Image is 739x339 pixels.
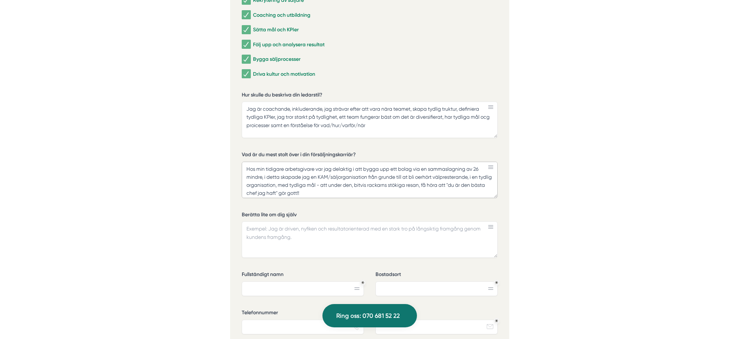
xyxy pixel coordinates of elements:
[242,271,364,280] label: Fullständigt namn
[336,311,400,321] span: Ring oss: 070 681 52 22
[495,319,498,322] div: Obligatoriskt
[242,41,250,48] input: Följ upp och analysera resultat
[242,211,498,220] label: Berätta lite om dig själv
[495,281,498,284] div: Obligatoriskt
[242,91,498,100] label: Hur skulle du beskriva din ledarstil?
[242,56,250,63] input: Bygga säljprocesser
[361,281,364,284] div: Obligatoriskt
[242,151,498,160] label: Vad är du mest stolt över i din försäljningskarriär?
[242,70,250,78] input: Driva kultur och motivation
[322,304,417,327] a: Ring oss: 070 681 52 22
[375,271,498,280] label: Bostadsort
[375,309,498,318] label: E-postadress
[242,309,364,318] label: Telefonnummer
[242,11,250,19] input: Coaching och utbildning
[242,26,250,33] input: Sätta mål och KPIer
